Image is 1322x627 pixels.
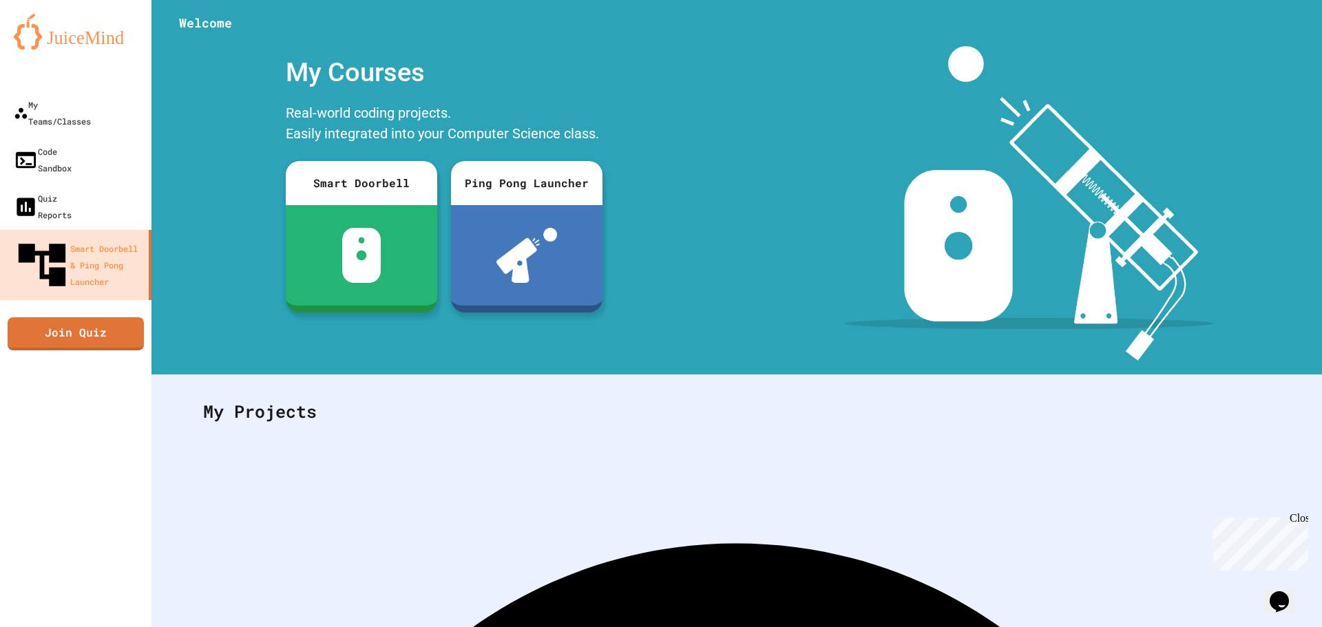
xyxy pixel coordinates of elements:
[14,143,72,176] div: Code Sandbox
[8,317,144,350] a: Join Quiz
[496,228,558,283] img: ppl-with-ball.png
[14,96,91,129] div: My Teams/Classes
[14,237,143,293] div: Smart Doorbell & Ping Pong Launcher
[6,6,95,87] div: Chat with us now!Close
[451,161,602,205] div: Ping Pong Launcher
[1208,512,1308,571] iframe: chat widget
[189,385,1284,438] div: My Projects
[286,161,437,205] div: Smart Doorbell
[279,99,609,151] div: Real-world coding projects. Easily integrated into your Computer Science class.
[342,228,381,283] img: sdb-white.svg
[14,190,72,223] div: Quiz Reports
[279,46,609,99] div: My Courses
[1264,572,1308,613] iframe: chat widget
[845,46,1214,361] img: banner-image-my-projects.png
[14,14,138,50] img: logo-orange.svg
